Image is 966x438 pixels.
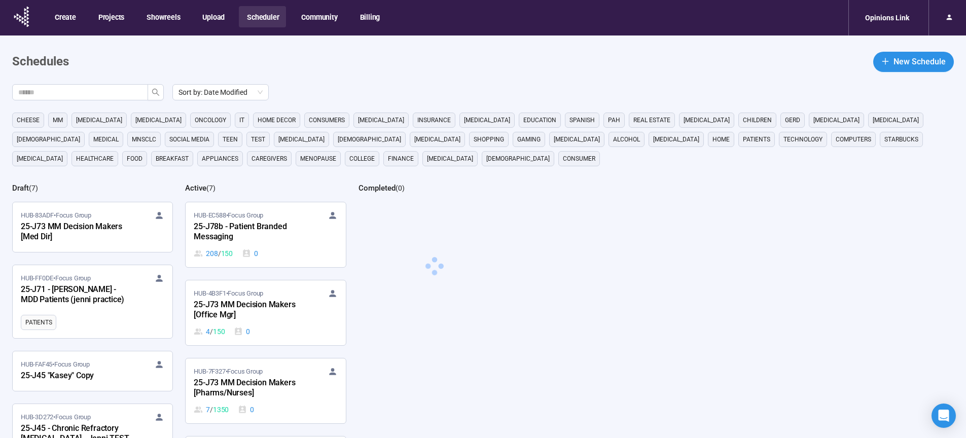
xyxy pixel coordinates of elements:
[300,154,336,164] span: menopause
[486,154,550,164] span: [DEMOGRAPHIC_DATA]
[138,6,187,27] button: Showreels
[352,6,387,27] button: Billing
[194,221,305,244] div: 25-J78b - Patient Branded Messaging
[17,134,80,144] span: [DEMOGRAPHIC_DATA]
[13,265,172,338] a: HUB-FF0DE•Focus Group25-J71 - [PERSON_NAME] - MDD Patients (jenni practice)Patients
[169,134,209,144] span: social media
[152,88,160,96] span: search
[234,326,250,337] div: 0
[251,134,265,144] span: Test
[293,6,344,27] button: Community
[12,52,69,71] h1: Schedules
[127,154,142,164] span: Food
[29,184,38,192] span: ( 7 )
[194,288,263,299] span: HUB-4B3F1 • Focus Group
[194,248,233,259] div: 208
[93,134,119,144] span: medical
[17,154,63,164] span: [MEDICAL_DATA]
[194,326,225,337] div: 4
[881,57,889,65] span: plus
[396,184,405,192] span: ( 0 )
[25,317,52,327] span: Patients
[186,280,345,345] a: HUB-4B3F1•Focus Group25-J73 MM Decision Makers [Office Mgr]4 / 1500
[76,154,114,164] span: healthcare
[21,273,91,283] span: HUB-FF0DE • Focus Group
[238,404,254,415] div: 0
[239,115,244,125] span: it
[239,6,286,27] button: Scheduler
[613,134,640,144] span: alcohol
[873,52,954,72] button: plusNew Schedule
[148,84,164,100] button: search
[563,154,595,164] span: consumer
[21,283,132,307] div: 25-J71 - [PERSON_NAME] - MDD Patients (jenni practice)
[132,134,156,144] span: mnsclc
[884,134,918,144] span: starbucks
[684,115,730,125] span: [MEDICAL_DATA]
[195,115,226,125] span: oncology
[358,115,404,125] span: [MEDICAL_DATA]
[712,134,730,144] span: home
[135,115,182,125] span: [MEDICAL_DATA]
[859,8,915,27] div: Opinions Link
[194,377,305,400] div: 25-J73 MM Decision Makers [Pharms/Nurses]
[785,115,800,125] span: GERD
[12,184,29,193] h2: Draft
[608,115,620,125] span: PAH
[194,299,305,322] div: 25-J73 MM Decision Makers [Office Mgr]
[932,404,956,428] div: Open Intercom Messenger
[388,154,414,164] span: finance
[210,326,213,337] span: /
[813,115,860,125] span: [MEDICAL_DATA]
[210,404,213,415] span: /
[359,184,396,193] h2: Completed
[218,248,221,259] span: /
[76,115,122,125] span: [MEDICAL_DATA]
[186,202,345,267] a: HUB-EC588•Focus Group25-J78b - Patient Branded Messaging208 / 1500
[53,115,63,125] span: MM
[417,115,451,125] span: Insurance
[474,134,504,144] span: shopping
[309,115,345,125] span: consumers
[186,358,345,423] a: HUB-7F327•Focus Group25-J73 MM Decision Makers [Pharms/Nurses]7 / 13500
[21,412,91,422] span: HUB-3D272 • Focus Group
[464,115,510,125] span: [MEDICAL_DATA]
[427,154,473,164] span: [MEDICAL_DATA]
[194,6,232,27] button: Upload
[194,367,263,377] span: HUB-7F327 • Focus Group
[213,326,225,337] span: 150
[252,154,287,164] span: caregivers
[21,210,91,221] span: HUB-83ADF • Focus Group
[258,115,296,125] span: home decor
[21,221,132,244] div: 25-J73 MM Decision Makers [Med Dir]
[349,154,375,164] span: college
[633,115,670,125] span: real estate
[414,134,460,144] span: [MEDICAL_DATA]
[21,359,90,370] span: HUB-FAF45 • Focus Group
[743,134,770,144] span: Patients
[223,134,238,144] span: Teen
[221,248,233,259] span: 150
[743,115,772,125] span: children
[569,115,595,125] span: Spanish
[893,55,946,68] span: New Schedule
[836,134,871,144] span: computers
[178,85,263,100] span: Sort by: Date Modified
[13,351,172,391] a: HUB-FAF45•Focus Group25-J45 "Kasey" Copy
[47,6,83,27] button: Create
[90,6,131,27] button: Projects
[21,370,132,383] div: 25-J45 "Kasey" Copy
[554,134,600,144] span: [MEDICAL_DATA]
[873,115,919,125] span: [MEDICAL_DATA]
[213,404,229,415] span: 1350
[278,134,325,144] span: [MEDICAL_DATA]
[242,248,258,259] div: 0
[185,184,206,193] h2: Active
[523,115,556,125] span: education
[517,134,541,144] span: gaming
[206,184,216,192] span: ( 7 )
[653,134,699,144] span: [MEDICAL_DATA]
[194,210,263,221] span: HUB-EC588 • Focus Group
[202,154,238,164] span: appliances
[156,154,189,164] span: breakfast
